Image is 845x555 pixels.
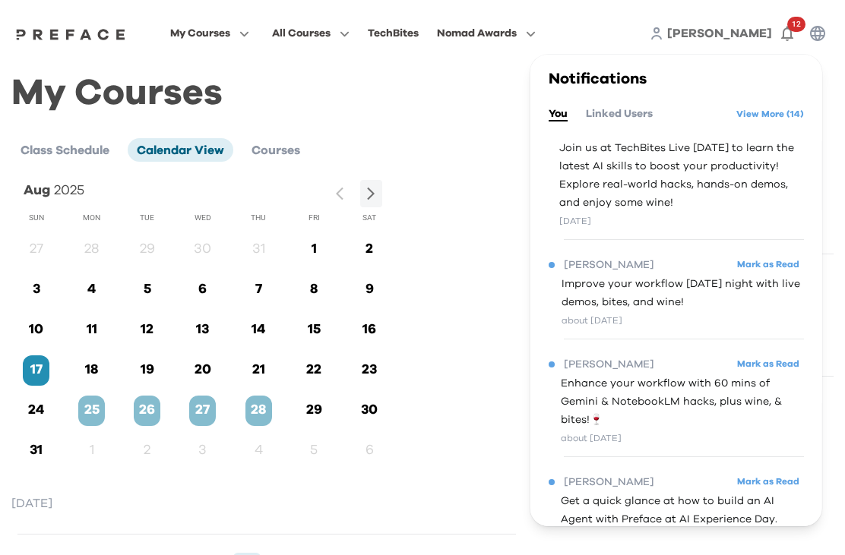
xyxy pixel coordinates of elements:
[170,24,230,43] span: My Courses
[564,256,654,274] span: [PERSON_NAME]
[189,440,216,461] p: 3
[309,213,320,222] span: Fri
[267,24,354,43] button: All Courses
[134,360,160,380] p: 19
[245,360,272,380] p: 21
[134,239,160,260] p: 29
[561,429,804,447] div: about [DATE]
[432,24,540,43] button: Nomad Awards
[166,24,254,43] button: My Courses
[362,213,376,222] span: Sat
[356,279,383,300] p: 9
[21,144,109,156] span: Class Schedule
[83,213,100,222] span: Mon
[301,360,328,380] p: 22
[29,213,44,222] span: Sun
[301,279,328,300] p: 8
[23,279,49,300] p: 3
[245,440,272,461] p: 4
[245,279,272,300] p: 7
[356,360,383,380] p: 23
[137,144,224,156] span: Calendar View
[78,440,105,461] p: 1
[23,400,49,421] p: 24
[78,320,105,340] p: 11
[12,28,129,40] img: Preface Logo
[24,180,50,201] p: Aug
[733,354,804,374] button: Mark as Read
[54,180,84,201] p: 2025
[189,279,216,300] p: 6
[356,320,383,340] p: 16
[736,102,804,126] a: View More (14)
[772,18,802,49] button: 12
[12,27,129,39] a: Preface Logo
[78,360,105,380] p: 18
[11,494,522,512] p: [DATE]
[245,400,272,421] p: 28
[189,239,216,260] p: 30
[733,254,804,275] button: Mark as Read
[23,239,49,260] p: 27
[787,17,805,32] span: 12
[195,213,211,222] span: Wed
[549,71,647,87] span: Notifications
[549,106,568,122] button: You
[245,320,272,340] p: 14
[559,212,804,230] div: [DATE]
[561,374,804,429] span: Enhance your workflow with 60 mins of Gemini & NotebookLM hacks, plus wine, & bites!🍷
[356,440,383,461] p: 6
[23,320,49,340] p: 10
[564,355,654,374] span: [PERSON_NAME]
[301,440,328,461] p: 5
[301,320,328,340] p: 15
[733,471,804,492] button: Mark as Read
[561,492,804,528] span: Get a quick glance at how to build an AI Agent with Preface at AI Experience Day.
[189,360,216,380] p: 20
[78,239,105,260] p: 28
[78,400,105,421] p: 25
[252,144,300,156] span: Courses
[23,360,49,380] p: 17
[189,320,216,340] p: 13
[356,239,383,260] p: 2
[23,440,49,461] p: 31
[245,239,272,260] p: 31
[586,106,653,122] button: Linked Users
[301,239,328,260] p: 1
[667,24,772,43] a: [PERSON_NAME]
[134,279,160,300] p: 5
[11,85,834,102] h1: My Courses
[78,279,105,300] p: 4
[134,440,160,461] p: 2
[134,400,160,421] p: 26
[562,275,804,311] span: Improve your workflow [DATE] night with live demos, bites, and wine!
[134,320,160,340] p: 12
[301,400,328,421] p: 29
[562,311,804,330] div: about [DATE]
[437,24,517,43] span: Nomad Awards
[189,400,216,421] p: 27
[251,213,266,222] span: Thu
[559,139,804,212] span: Join us at TechBites Live [DATE] to learn the latest AI skills to boost your productivity! Explor...
[272,24,331,43] span: All Courses
[368,24,419,43] div: TechBites
[564,473,654,491] span: [PERSON_NAME]
[667,27,772,39] span: [PERSON_NAME]
[356,400,383,421] p: 30
[140,213,154,222] span: Tue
